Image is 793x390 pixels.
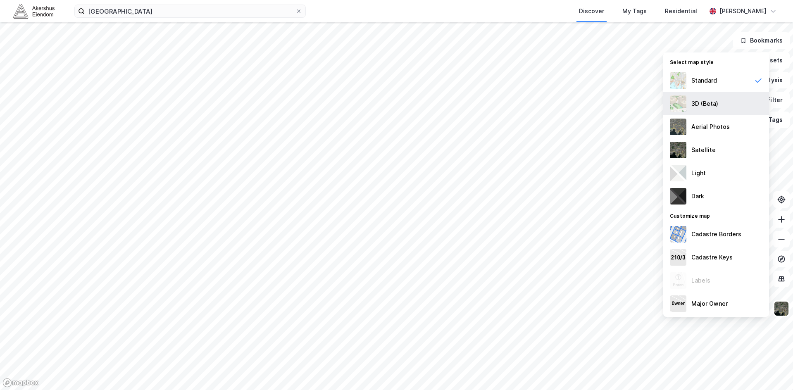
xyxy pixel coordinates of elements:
div: Light [691,168,706,178]
div: Satellite [691,145,716,155]
div: Dark [691,191,704,201]
button: Datasets [738,52,790,69]
div: Residential [665,6,697,16]
div: Major Owner [691,299,728,309]
div: My Tags [622,6,647,16]
div: Cadastre Keys [691,252,733,262]
input: Search by address, cadastre, landlords, tenants or people [85,5,295,17]
img: 9k= [670,142,686,158]
div: Cadastre Borders [691,229,741,239]
a: Mapbox homepage [2,378,39,388]
div: Select map style [663,54,769,69]
img: cadastreBorders.cfe08de4b5ddd52a10de.jpeg [670,226,686,243]
div: Discover [579,6,604,16]
div: 3D (Beta) [691,99,718,109]
div: Kontrollprogram for chat [752,350,793,390]
img: majorOwner.b5e170eddb5c04bfeeff.jpeg [670,295,686,312]
button: Tags [751,112,790,128]
button: Filter [750,92,790,108]
img: akershus-eiendom-logo.9091f326c980b4bce74ccdd9f866810c.svg [13,4,55,18]
img: Z [670,95,686,112]
img: Z [670,119,686,135]
div: Labels [691,276,710,285]
img: nCdM7BzjoCAAAAAElFTkSuQmCC [670,188,686,205]
iframe: Chat Widget [752,350,793,390]
img: cadastreKeys.547ab17ec502f5a4ef2b.jpeg [670,249,686,266]
div: Customize map [663,208,769,223]
button: Bookmarks [733,32,790,49]
img: Z [670,72,686,89]
img: 9k= [774,301,789,316]
div: Aerial Photos [691,122,730,132]
img: Z [670,272,686,289]
img: luj3wr1y2y3+OchiMxRmMxRlscgabnMEmZ7DJGWxyBpucwSZnsMkZbHIGm5zBJmewyRlscgabnMEmZ7DJGWxyBpucwSZnsMkZ... [670,165,686,181]
div: Standard [691,76,717,86]
div: [PERSON_NAME] [719,6,767,16]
